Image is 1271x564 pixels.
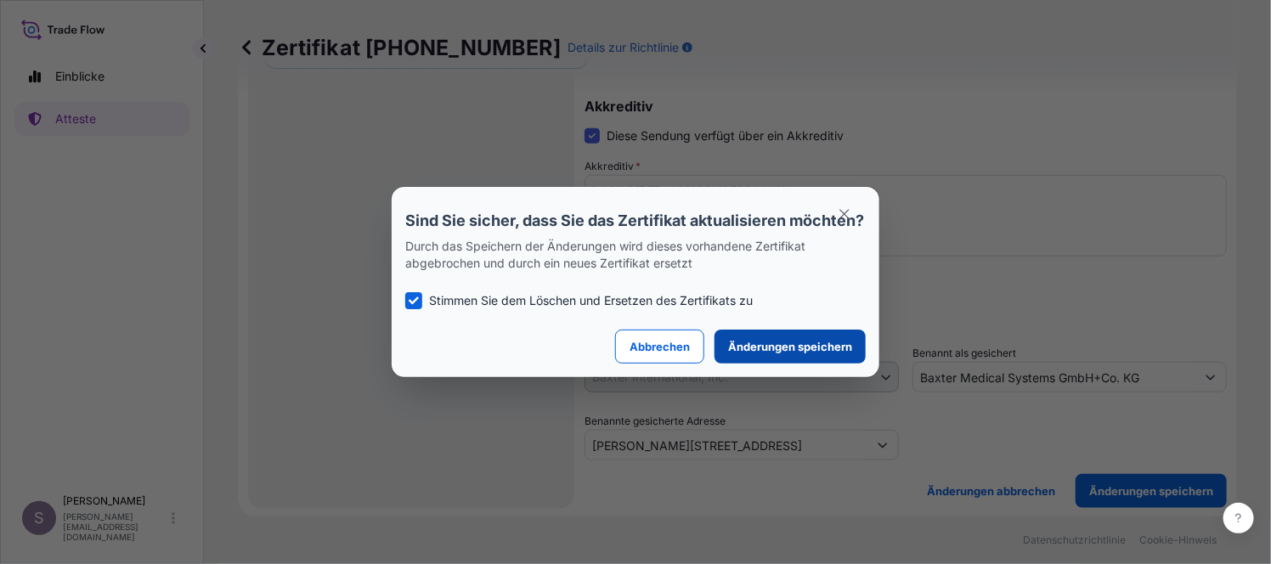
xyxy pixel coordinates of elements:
[715,330,866,364] button: Änderungen speichern
[405,238,866,272] p: Durch das Speichern der Änderungen wird dieses vorhandene Zertifikat abgebrochen und durch ein ne...
[405,211,866,231] p: Sind Sie sicher, dass Sie das Zertifikat aktualisieren möchten?
[728,338,852,355] p: Änderungen speichern
[630,338,690,355] p: Abbrechen
[615,330,704,364] button: Abbrechen
[429,292,753,309] p: Stimmen Sie dem Löschen und Ersetzen des Zertifikats zu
